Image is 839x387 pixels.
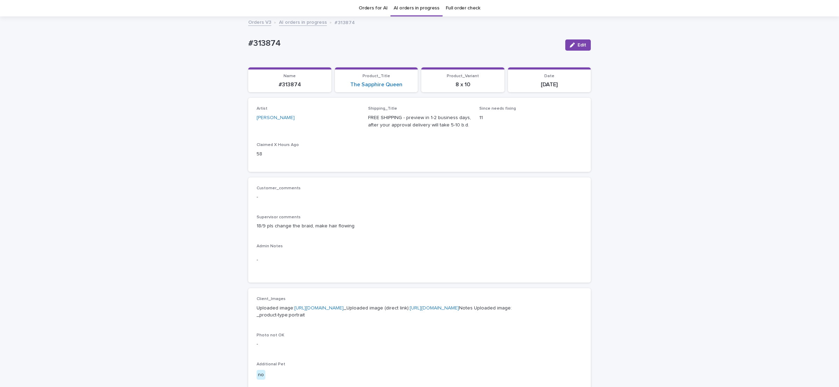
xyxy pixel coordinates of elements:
p: #313874 [335,18,355,26]
span: Supervisor comments [257,215,301,219]
span: Shipping_Title [368,107,397,111]
p: Uploaded image: _Uploaded image (direct link): Notes Uploaded image: _product-type:portrait [257,305,582,319]
a: The Sapphire Queen [350,81,402,88]
a: [PERSON_NAME] [257,114,295,122]
span: Admin Notes [257,244,283,248]
span: Edit [578,43,586,48]
span: Since needs fixing [479,107,516,111]
span: Date [544,74,554,78]
p: 18/9 pls change the braid, make hair flowing [257,222,582,230]
span: Customer_comments [257,186,301,190]
span: Product_Title [363,74,390,78]
span: Photo not OK [257,333,284,337]
span: Claimed X Hours Ago [257,143,299,147]
span: Name [284,74,296,78]
p: 58 [257,151,360,158]
span: Artist [257,107,267,111]
p: #313874 [252,81,327,88]
p: FREE SHIPPING - preview in 1-2 business days, after your approval delivery will take 5-10 b.d. [368,114,471,129]
p: - [257,341,582,348]
a: Orders V3 [248,18,271,26]
a: [URL][DOMAIN_NAME] [410,306,459,311]
a: AI orders in progress [279,18,327,26]
div: no [257,370,265,380]
p: 11 [479,114,582,122]
p: #313874 [248,38,560,49]
p: [DATE] [512,81,587,88]
p: 8 x 10 [425,81,500,88]
span: Client_Images [257,297,286,301]
span: Additional Pet [257,362,285,366]
p: - [257,256,582,264]
span: Product_Variant [447,74,479,78]
button: Edit [565,39,591,51]
a: [URL][DOMAIN_NAME] [294,306,344,311]
p: - [257,193,582,201]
